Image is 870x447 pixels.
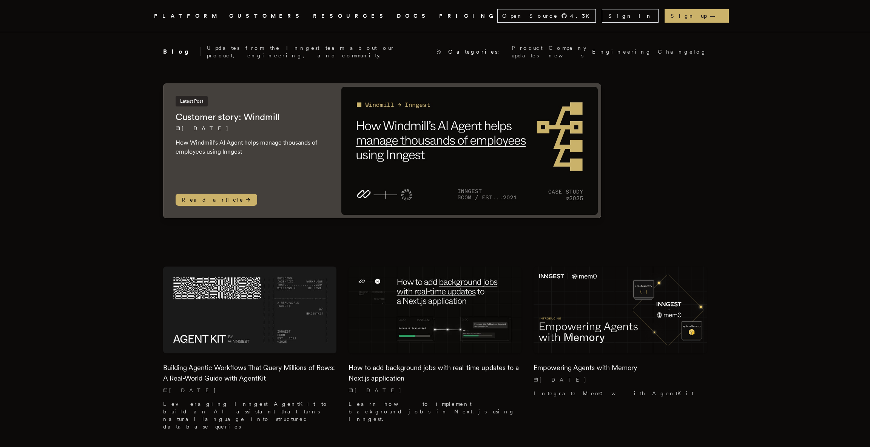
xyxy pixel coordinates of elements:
[163,400,336,430] p: Leveraging Inngest AgentKit to build an AI assistant that turns natural language into structured ...
[710,12,723,20] span: →
[163,387,336,394] p: [DATE]
[313,11,388,21] button: RESOURCES
[163,267,336,353] img: Featured image for Building Agentic Workflows That Query Millions of Rows: A Real-World Guide wit...
[349,400,522,423] p: Learn how to implement background jobs in Next.js using Inngest.
[448,48,506,55] span: Categories:
[534,267,707,403] a: Featured image for Empowering Agents with Memory blog postEmpowering Agents with Memory[DATE] Int...
[512,44,543,59] a: Product updates
[570,12,594,20] span: 4.3 K
[502,12,558,20] span: Open Source
[534,362,707,373] h2: Empowering Agents with Memory
[229,11,304,21] a: CUSTOMERS
[592,48,652,55] a: Engineering
[665,9,729,23] a: Sign up
[176,125,326,132] p: [DATE]
[176,194,257,206] span: Read article
[176,138,326,156] p: How Windmill's AI Agent helps manage thousands of employees using Inngest
[397,11,430,21] a: DOCS
[163,47,201,56] h2: Blog
[349,267,522,353] img: Featured image for How to add background jobs with real-time updates to a Next.js application blo...
[534,267,707,353] img: Featured image for Empowering Agents with Memory blog post
[163,362,336,384] h2: Building Agentic Workflows That Query Millions of Rows: A Real-World Guide with AgentKit
[349,267,522,429] a: Featured image for How to add background jobs with real-time updates to a Next.js application blo...
[534,390,707,397] p: Integrate Mem0 with AgentKit
[163,267,336,436] a: Featured image for Building Agentic Workflows That Query Millions of Rows: A Real-World Guide wit...
[534,376,707,384] p: [DATE]
[602,9,659,23] a: Sign In
[341,87,598,215] img: Featured image for Customer story: Windmill blog post
[154,11,220,21] button: PLATFORM
[207,44,430,59] p: Updates from the Inngest team about our product, engineering, and community.
[549,44,586,59] a: Company news
[176,111,326,123] h2: Customer story: Windmill
[658,48,707,55] a: Changelog
[349,362,522,384] h2: How to add background jobs with real-time updates to a Next.js application
[349,387,522,394] p: [DATE]
[176,96,208,106] span: Latest Post
[163,83,601,218] a: Latest PostCustomer story: Windmill[DATE] How Windmill's AI Agent helps manage thousands of emplo...
[439,11,497,21] a: PRICING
